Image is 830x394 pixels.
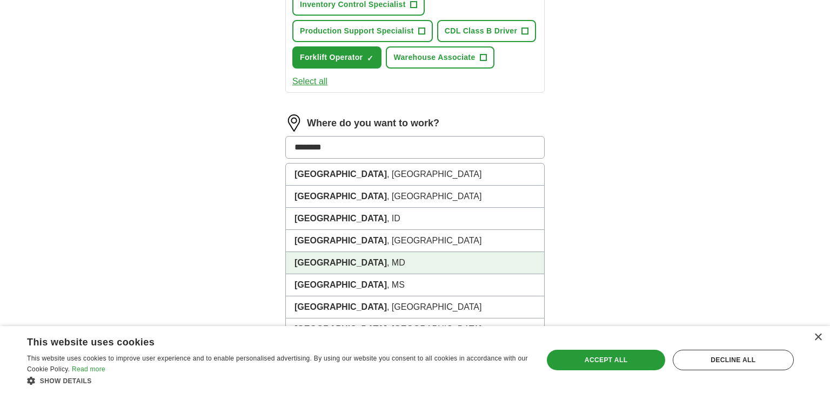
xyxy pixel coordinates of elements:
img: location.png [285,114,303,132]
li: , [GEOGRAPHIC_DATA] [286,318,544,341]
label: Where do you want to work? [307,116,439,131]
li: , [GEOGRAPHIC_DATA] [286,230,544,252]
li: , [GEOGRAPHIC_DATA] [286,164,544,186]
strong: [GEOGRAPHIC_DATA] [294,236,387,245]
div: Decline all [673,350,794,370]
li: , [GEOGRAPHIC_DATA] [286,186,544,208]
strong: [GEOGRAPHIC_DATA] [294,258,387,267]
span: Production Support Specialist [300,25,414,37]
div: Show details [27,375,528,386]
span: CDL Class B Driver [445,25,517,37]
span: Show details [40,377,92,385]
button: CDL Class B Driver [437,20,536,42]
button: Production Support Specialist [292,20,433,42]
button: Forklift Operator✓ [292,46,381,69]
span: ✓ [367,54,373,63]
span: This website uses cookies to improve user experience and to enable personalised advertising. By u... [27,355,528,373]
strong: [GEOGRAPHIC_DATA] [294,214,387,223]
span: Forklift Operator [300,52,363,63]
span: Warehouse Associate [393,52,475,63]
li: , ID [286,208,544,230]
div: Accept all [547,350,665,370]
button: Select all [292,75,327,88]
li: , MD [286,252,544,274]
li: , [GEOGRAPHIC_DATA] [286,296,544,318]
a: Read more, opens a new window [72,365,105,373]
strong: [GEOGRAPHIC_DATA] [294,192,387,201]
div: This website uses cookies [27,332,501,349]
strong: [GEOGRAPHIC_DATA] [294,169,387,179]
strong: [GEOGRAPHIC_DATA] [294,324,387,334]
li: , MS [286,274,544,296]
strong: [GEOGRAPHIC_DATA] [294,280,387,289]
button: Warehouse Associate [386,46,494,69]
div: Close [814,334,822,342]
strong: [GEOGRAPHIC_DATA] [294,302,387,311]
